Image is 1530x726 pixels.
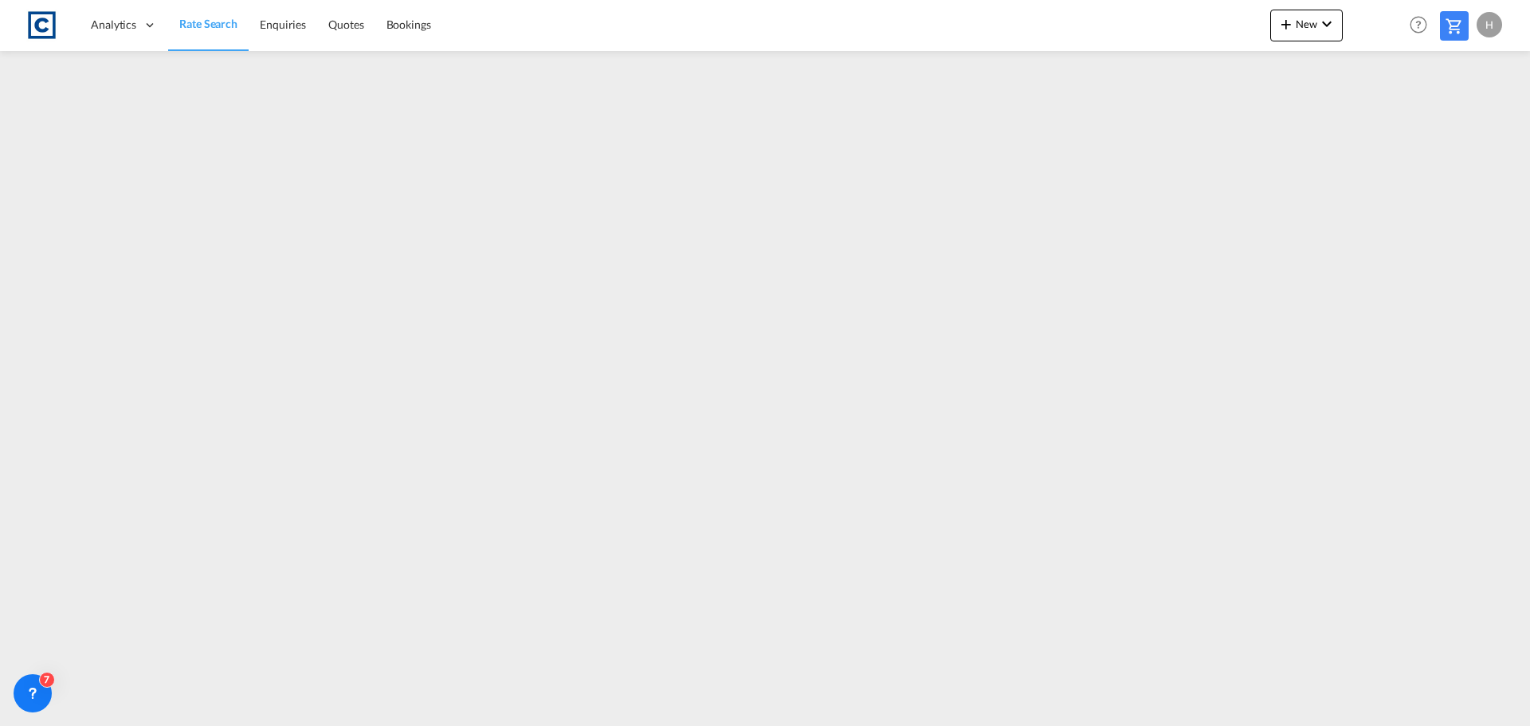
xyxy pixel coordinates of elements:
[24,7,60,43] img: 1fdb9190129311efbfaf67cbb4249bed.jpeg
[1405,11,1432,38] span: Help
[1277,14,1296,33] md-icon: icon-plus 400-fg
[260,18,306,31] span: Enquiries
[1405,11,1440,40] div: Help
[1477,12,1502,37] div: H
[1270,10,1343,41] button: icon-plus 400-fgNewicon-chevron-down
[1277,18,1336,30] span: New
[1317,14,1336,33] md-icon: icon-chevron-down
[386,18,431,31] span: Bookings
[328,18,363,31] span: Quotes
[91,17,136,33] span: Analytics
[179,17,237,30] span: Rate Search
